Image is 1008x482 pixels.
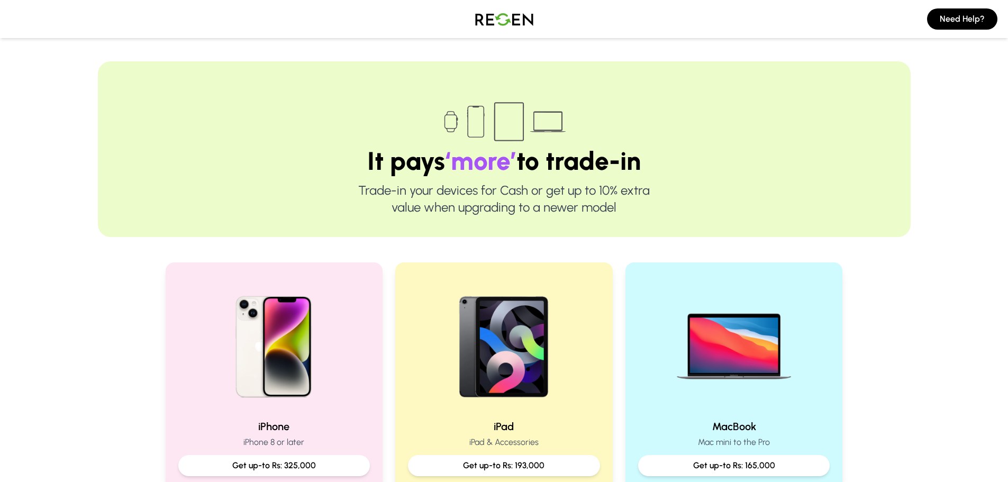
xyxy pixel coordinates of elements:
[638,419,830,434] h2: MacBook
[408,419,600,434] h2: iPad
[467,4,541,34] img: Logo
[132,182,877,216] p: Trade-in your devices for Cash or get up to 10% extra value when upgrading to a newer model
[132,148,877,174] h1: It pays to trade-in
[638,436,830,449] p: Mac mini to the Pro
[178,419,370,434] h2: iPhone
[206,275,342,411] img: iPhone
[436,275,571,411] img: iPad
[647,459,822,472] p: Get up-to Rs: 165,000
[438,95,570,148] img: Trade-in devices
[187,459,362,472] p: Get up-to Rs: 325,000
[666,275,802,411] img: MacBook
[408,436,600,449] p: iPad & Accessories
[416,459,592,472] p: Get up-to Rs: 193,000
[927,8,997,30] button: Need Help?
[178,436,370,449] p: iPhone 8 or later
[445,145,516,176] span: ‘more’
